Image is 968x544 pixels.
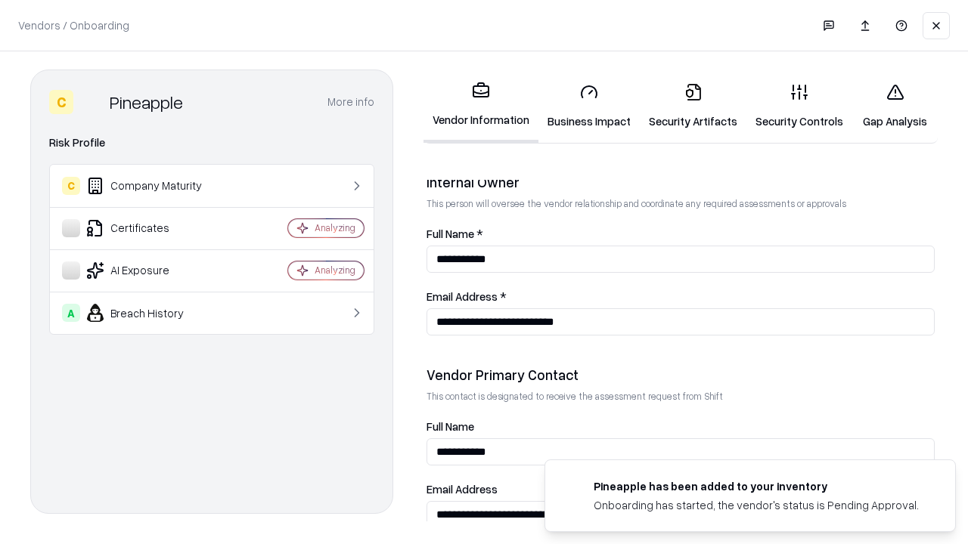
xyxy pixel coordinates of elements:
img: pineappleenergy.com [563,478,582,496]
div: Internal Owner [427,173,935,191]
a: Business Impact [538,71,640,141]
label: Full Name * [427,228,935,240]
button: More info [327,88,374,116]
p: This person will oversee the vendor relationship and coordinate any required assessments or appro... [427,197,935,210]
label: Email Address * [427,291,935,302]
a: Security Artifacts [640,71,746,141]
div: Pineapple has been added to your inventory [594,478,919,494]
label: Email Address [427,484,935,495]
a: Security Controls [746,71,852,141]
div: Onboarding has started, the vendor's status is Pending Approval. [594,497,919,513]
div: Breach History [62,304,243,322]
a: Vendor Information [423,70,538,143]
div: Analyzing [315,221,355,234]
div: Analyzing [315,264,355,277]
p: Vendors / Onboarding [18,17,129,33]
div: Certificates [62,219,243,237]
div: AI Exposure [62,261,243,280]
div: Risk Profile [49,134,374,152]
div: Vendor Primary Contact [427,366,935,384]
div: C [49,90,73,114]
label: Full Name [427,421,935,432]
img: Pineapple [79,90,104,114]
div: Company Maturity [62,177,243,195]
div: Pineapple [110,90,183,114]
a: Gap Analysis [852,71,938,141]
div: C [62,177,80,195]
div: A [62,304,80,322]
p: This contact is designated to receive the assessment request from Shift [427,390,935,403]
